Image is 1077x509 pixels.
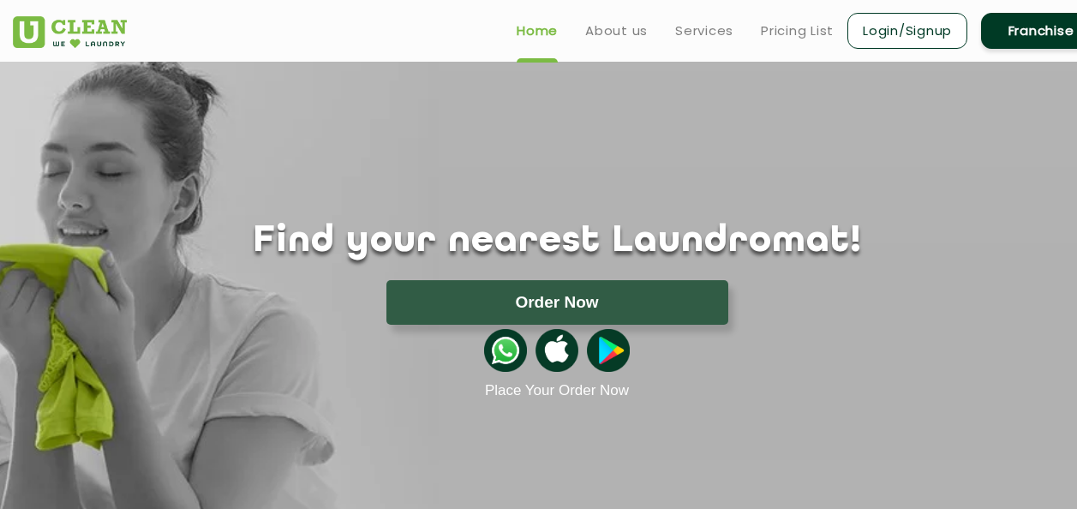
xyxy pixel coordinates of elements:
[587,329,630,372] img: playstoreicon.png
[484,329,527,372] img: whatsappicon.png
[761,21,834,41] a: Pricing List
[536,329,578,372] img: apple-icon.png
[386,280,728,325] button: Order Now
[13,16,127,48] img: UClean Laundry and Dry Cleaning
[517,21,558,41] a: Home
[847,13,967,49] a: Login/Signup
[485,382,629,399] a: Place Your Order Now
[585,21,648,41] a: About us
[675,21,733,41] a: Services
